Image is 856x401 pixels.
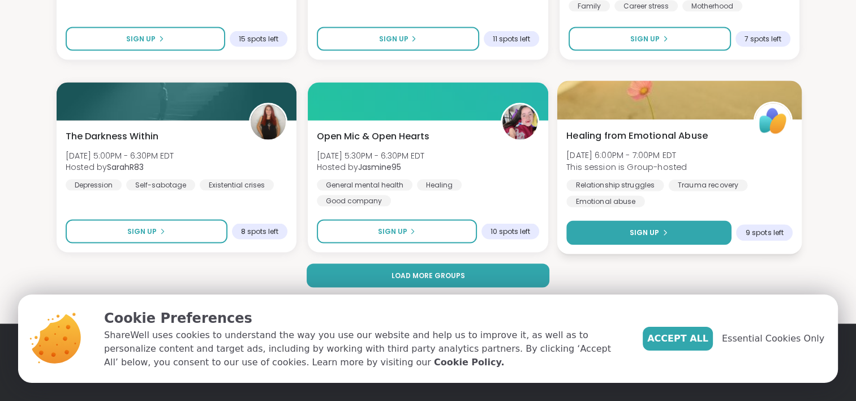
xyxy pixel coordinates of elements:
[569,27,731,51] button: Sign Up
[66,130,158,143] span: The Darkness Within
[566,221,732,245] button: Sign Up
[745,228,783,237] span: 9 spots left
[317,150,424,161] span: [DATE] 5:30PM - 6:30PM EDT
[755,104,791,139] img: ShareWell
[200,180,274,191] div: Existential crises
[722,332,824,345] span: Essential Cookies Only
[566,180,664,191] div: Relationship struggles
[647,332,708,345] span: Accept All
[502,105,537,140] img: Jasmine95
[317,27,479,51] button: Sign Up
[66,161,174,173] span: Hosted by
[66,220,227,244] button: Sign Up
[378,34,408,44] span: Sign Up
[566,161,687,173] span: This session is Group-hosted
[66,150,174,161] span: [DATE] 5:00PM - 6:30PM EDT
[107,161,144,173] b: SarahR83
[629,228,659,238] span: Sign Up
[307,264,550,288] button: Load more groups
[569,1,610,12] div: Family
[317,195,391,207] div: Good company
[251,105,286,140] img: SarahR83
[317,130,429,143] span: Open Mic & Open Hearts
[241,227,278,236] span: 8 spots left
[317,220,476,244] button: Sign Up
[614,1,678,12] div: Career stress
[317,180,412,191] div: General mental health
[239,35,278,44] span: 15 spots left
[566,129,708,143] span: Healing from Emotional Abuse
[434,356,504,369] a: Cookie Policy.
[104,308,625,329] p: Cookie Preferences
[317,161,424,173] span: Hosted by
[745,35,781,44] span: 7 spots left
[358,161,401,173] b: Jasmine95
[127,227,157,237] span: Sign Up
[566,196,645,207] div: Emotional abuse
[417,180,462,191] div: Healing
[126,180,195,191] div: Self-sabotage
[104,329,625,369] p: ShareWell uses cookies to understand the way you use our website and help us to improve it, as we...
[643,327,713,351] button: Accept All
[66,27,225,51] button: Sign Up
[668,180,747,191] div: Trauma recovery
[391,271,464,281] span: Load more groups
[491,227,530,236] span: 10 spots left
[126,34,156,44] span: Sign Up
[682,1,742,12] div: Motherhood
[566,150,687,161] span: [DATE] 6:00PM - 7:00PM EDT
[66,180,122,191] div: Depression
[377,227,407,237] span: Sign Up
[630,34,660,44] span: Sign Up
[493,35,530,44] span: 11 spots left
